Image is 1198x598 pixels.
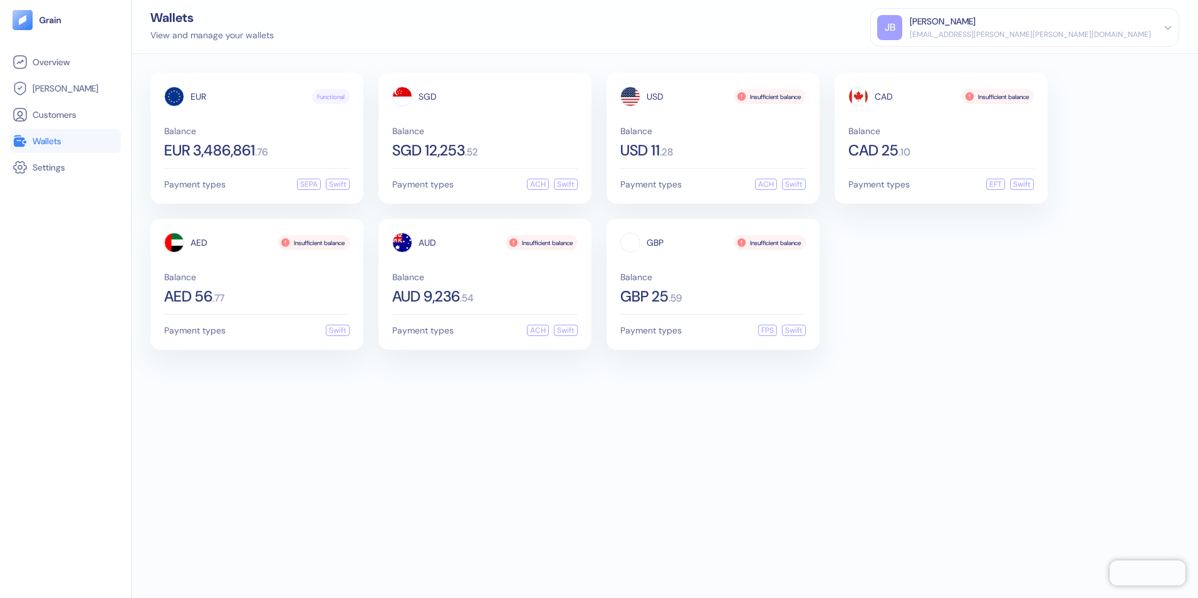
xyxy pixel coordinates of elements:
img: logo [39,16,62,24]
span: . 59 [669,293,682,303]
span: AED [190,238,207,247]
span: Wallets [33,135,61,147]
span: . 28 [660,147,673,157]
div: SEPA [297,179,321,190]
div: View and manage your wallets [150,29,274,42]
span: Payment types [392,326,454,335]
span: Balance [848,127,1034,135]
span: Payment types [620,180,682,189]
a: Customers [13,107,118,122]
span: Customers [33,108,76,121]
span: . 52 [465,147,478,157]
span: USD 11 [620,143,660,158]
span: Settings [33,161,65,174]
span: Balance [164,273,350,281]
div: JB [877,15,902,40]
div: Swift [554,179,578,190]
span: . 10 [898,147,910,157]
span: Balance [164,127,350,135]
span: Functional [317,92,345,102]
span: Payment types [164,180,226,189]
span: AED 56 [164,289,212,304]
div: Swift [326,179,350,190]
span: CAD [875,92,893,101]
div: [PERSON_NAME] [910,15,976,28]
div: ACH [527,325,549,336]
span: Payment types [392,180,454,189]
span: . 77 [212,293,224,303]
a: Overview [13,55,118,70]
span: CAD 25 [848,143,898,158]
span: . 76 [255,147,268,157]
div: Insufficient balance [734,89,806,104]
span: SGD 12,253 [392,143,465,158]
span: USD [647,92,664,101]
span: [PERSON_NAME] [33,82,98,95]
span: AUD [419,238,436,247]
div: Insufficient balance [962,89,1034,104]
a: Settings [13,160,118,175]
div: EFT [986,179,1005,190]
div: [EMAIL_ADDRESS][PERSON_NAME][PERSON_NAME][DOMAIN_NAME] [910,29,1151,40]
div: Swift [782,179,806,190]
span: Balance [620,127,806,135]
span: EUR [190,92,206,101]
div: Swift [1010,179,1034,190]
span: Balance [392,273,578,281]
a: Wallets [13,134,118,149]
div: Swift [554,325,578,336]
img: logo-tablet-V2.svg [13,10,33,30]
span: Payment types [620,326,682,335]
div: Swift [326,325,350,336]
span: SGD [419,92,437,101]
span: AUD 9,236 [392,289,460,304]
span: Overview [33,56,70,68]
span: . 54 [460,293,474,303]
span: GBP [647,238,664,247]
span: Payment types [164,326,226,335]
div: Insufficient balance [506,235,578,250]
span: Payment types [848,180,910,189]
div: Insufficient balance [734,235,806,250]
div: FPS [758,325,777,336]
div: Swift [782,325,806,336]
span: Balance [392,127,578,135]
div: Wallets [150,11,274,24]
a: [PERSON_NAME] [13,81,118,96]
iframe: Chatra live chat [1110,560,1185,585]
span: Balance [620,273,806,281]
div: ACH [527,179,549,190]
div: ACH [755,179,777,190]
span: EUR 3,486,861 [164,143,255,158]
div: Insufficient balance [278,235,350,250]
span: GBP 25 [620,289,669,304]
